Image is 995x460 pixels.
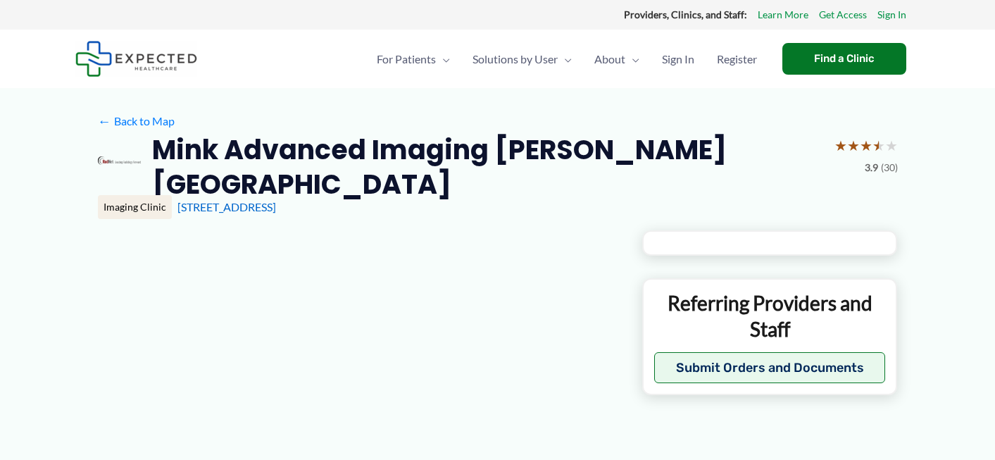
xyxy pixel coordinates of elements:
a: Solutions by UserMenu Toggle [461,35,583,84]
nav: Primary Site Navigation [365,35,768,84]
span: About [594,35,625,84]
a: Sign In [877,6,906,24]
span: Menu Toggle [436,35,450,84]
div: Imaging Clinic [98,195,172,219]
a: Sign In [651,35,706,84]
a: Register [706,35,768,84]
a: AboutMenu Toggle [583,35,651,84]
span: ★ [872,132,885,158]
a: Find a Clinic [782,43,906,75]
span: ★ [847,132,860,158]
p: Referring Providers and Staff [654,290,886,342]
img: Expected Healthcare Logo - side, dark font, small [75,41,197,77]
a: Get Access [819,6,867,24]
span: ★ [860,132,872,158]
span: (30) [881,158,898,177]
a: Learn More [758,6,808,24]
a: ←Back to Map [98,111,175,132]
span: Register [717,35,757,84]
span: ★ [834,132,847,158]
a: [STREET_ADDRESS] [177,200,276,213]
span: For Patients [377,35,436,84]
span: Sign In [662,35,694,84]
button: Submit Orders and Documents [654,352,886,383]
strong: Providers, Clinics, and Staff: [624,8,747,20]
span: ← [98,114,111,128]
span: Menu Toggle [558,35,572,84]
h2: Mink Advanced Imaging [PERSON_NAME][GEOGRAPHIC_DATA] [152,132,823,202]
span: ★ [885,132,898,158]
span: 3.9 [865,158,878,177]
a: For PatientsMenu Toggle [365,35,461,84]
span: Menu Toggle [625,35,639,84]
span: Solutions by User [473,35,558,84]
